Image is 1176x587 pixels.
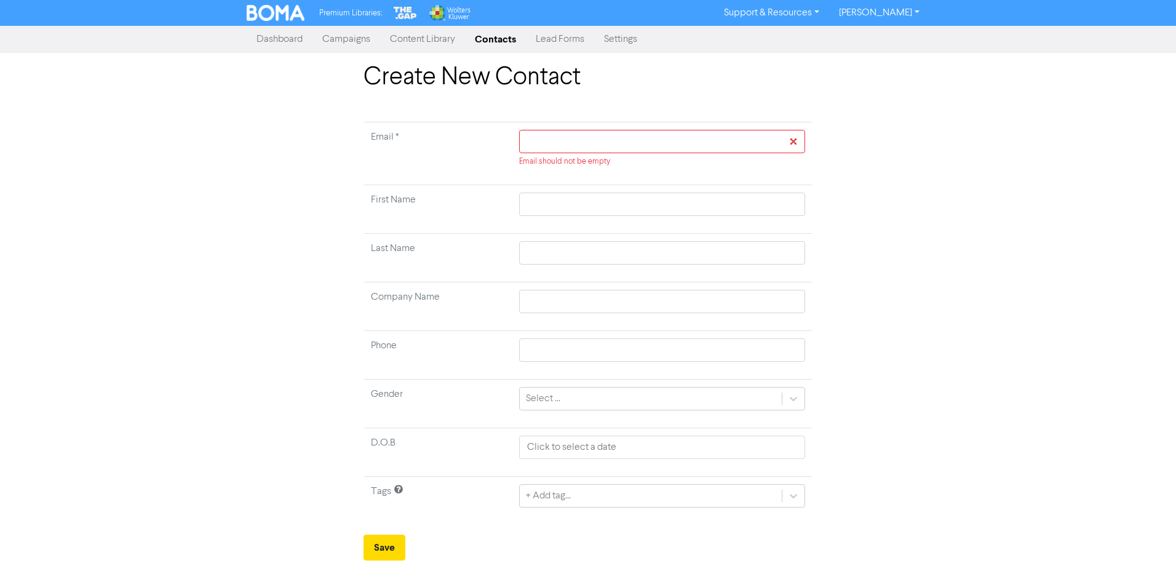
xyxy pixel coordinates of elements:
div: Email should not be empty [519,156,805,167]
img: BOMA Logo [247,5,304,21]
a: Lead Forms [526,27,594,52]
a: Dashboard [247,27,312,52]
h1: Create New Contact [364,63,812,92]
td: First Name [364,185,512,234]
iframe: Chat Widget [1114,528,1176,587]
a: [PERSON_NAME] [829,3,929,23]
a: Support & Resources [714,3,829,23]
a: Contacts [465,27,526,52]
a: Content Library [380,27,465,52]
td: Tags [364,477,512,525]
td: Required [364,122,512,185]
img: The Gap [392,5,419,21]
td: Gender [364,380,512,428]
td: Phone [364,331,512,380]
span: Premium Libraries: [319,9,382,17]
td: Last Name [364,234,512,282]
a: Settings [594,27,647,52]
input: Click to select a date [519,436,805,459]
div: Select ... [526,391,560,406]
button: Save [364,535,405,561]
a: Campaigns [312,27,380,52]
div: + Add tag... [526,489,571,503]
td: Company Name [364,282,512,331]
td: D.O.B [364,428,512,477]
img: Wolters Kluwer [428,5,470,21]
